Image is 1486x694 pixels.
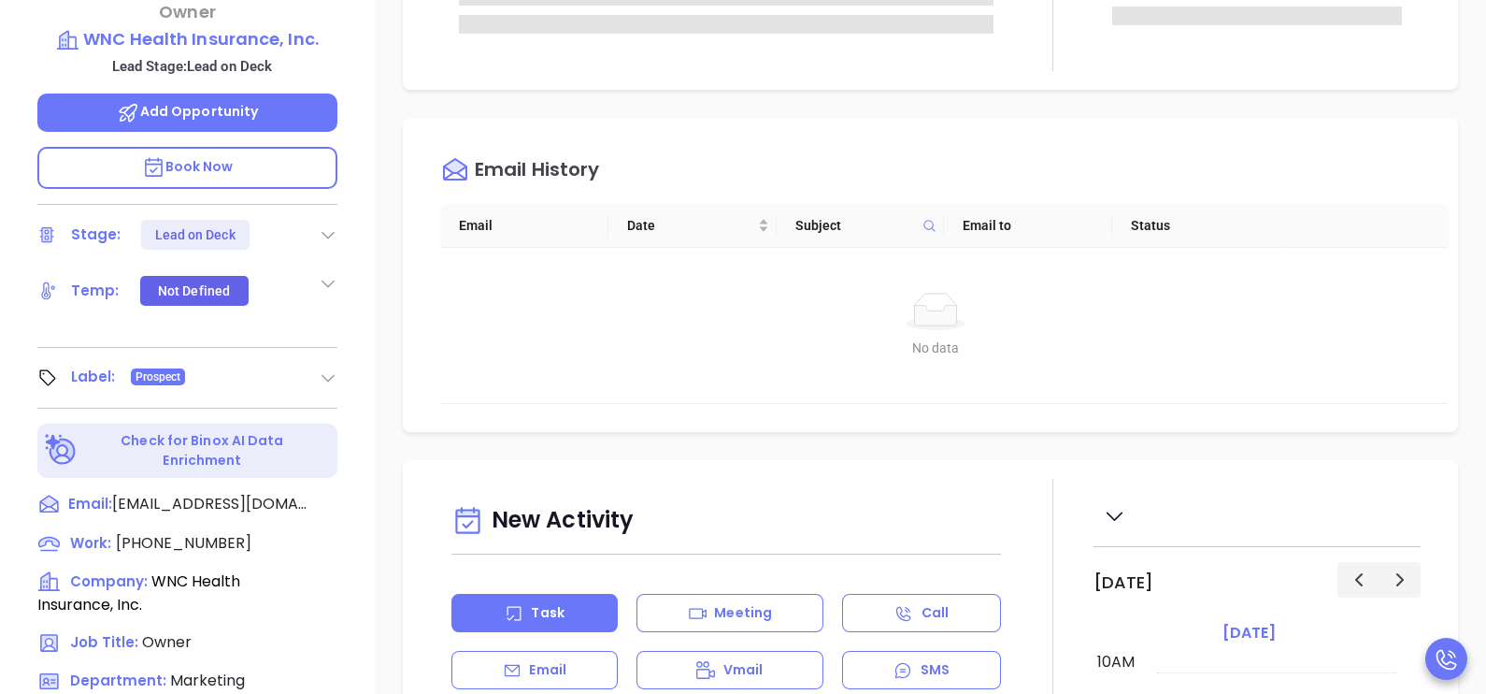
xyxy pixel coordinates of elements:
img: Ai-Enrich-DaqCidB-.svg [45,434,78,467]
div: New Activity [451,498,1001,545]
div: No data [463,338,1408,358]
p: Lead Stage: Lead on Deck [47,54,337,79]
span: Subject [795,215,916,236]
p: Vmail [723,660,764,680]
span: Department: [70,671,166,690]
span: Owner [142,631,192,653]
p: Check for Binox AI Data Enrichment [80,431,324,470]
span: [PHONE_NUMBER] [116,532,251,554]
div: Label: [71,363,116,391]
th: Email [440,204,608,248]
div: 10am [1093,651,1138,673]
span: Marketing [170,670,245,691]
th: Date [608,204,777,248]
span: [EMAIL_ADDRESS][DOMAIN_NAME] [112,493,308,515]
th: Email to [944,204,1112,248]
button: Previous day [1337,562,1379,597]
span: Prospect [136,367,181,387]
p: Email [529,660,566,680]
span: Email: [68,493,112,517]
a: [DATE] [1219,620,1279,646]
p: Meeting [714,603,772,623]
span: Book Now [142,157,234,176]
span: Job Title: [70,632,138,652]
span: Add Opportunity [117,102,259,121]
span: WNC Health Insurance, Inc. [37,571,240,615]
p: SMS [921,660,950,680]
div: Lead on Deck [155,220,236,250]
button: Next day [1379,562,1421,597]
div: Temp: [71,277,120,305]
p: Call [922,603,949,623]
a: WNC Health Insurance, Inc. [37,26,337,52]
div: Email History [475,160,599,185]
div: Not Defined [158,276,230,306]
h2: [DATE] [1093,572,1153,593]
p: Task [531,603,564,623]
th: Status [1112,204,1280,248]
div: Stage: [71,221,121,249]
span: Work: [70,533,111,553]
span: Date [627,215,754,236]
span: Company: [70,571,148,591]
